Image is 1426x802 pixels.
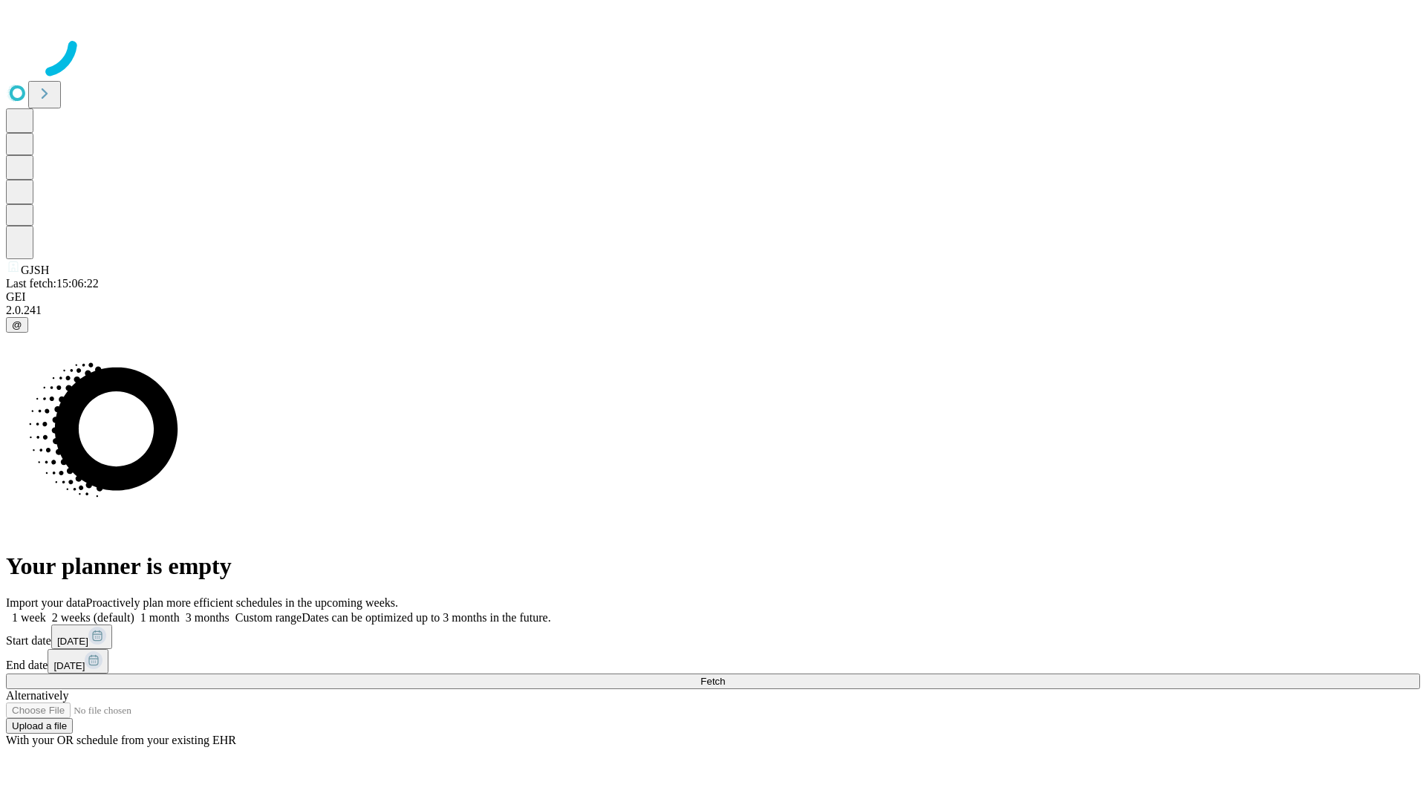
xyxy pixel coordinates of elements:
[140,611,180,624] span: 1 month
[57,636,88,647] span: [DATE]
[6,718,73,734] button: Upload a file
[86,596,398,609] span: Proactively plan more efficient schedules in the upcoming weeks.
[186,611,229,624] span: 3 months
[6,552,1420,580] h1: Your planner is empty
[21,264,49,276] span: GJSH
[51,625,112,649] button: [DATE]
[53,660,85,671] span: [DATE]
[52,611,134,624] span: 2 weeks (default)
[6,625,1420,649] div: Start date
[6,290,1420,304] div: GEI
[12,319,22,330] span: @
[48,649,108,674] button: [DATE]
[6,304,1420,317] div: 2.0.241
[6,734,236,746] span: With your OR schedule from your existing EHR
[12,611,46,624] span: 1 week
[302,611,550,624] span: Dates can be optimized up to 3 months in the future.
[6,674,1420,689] button: Fetch
[700,676,725,687] span: Fetch
[6,317,28,333] button: @
[6,649,1420,674] div: End date
[6,277,99,290] span: Last fetch: 15:06:22
[235,611,302,624] span: Custom range
[6,596,86,609] span: Import your data
[6,689,68,702] span: Alternatively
